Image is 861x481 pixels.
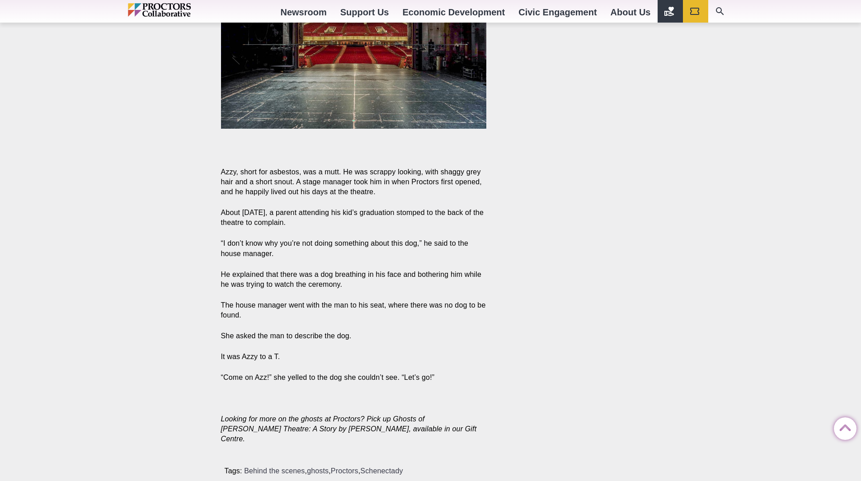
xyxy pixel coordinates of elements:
p: “Come on Azz!” she yelled to the dog she couldn’t see. “Let’s go!” [221,373,487,383]
p: It was Azzy to a T. [221,352,487,362]
a: Behind the scenes [244,467,305,475]
p: She asked the man to describe the dog. [221,331,487,341]
p: “I don’t know why you’re not doing something about this dog,” he said to the house manager. [221,238,487,258]
a: Back to Top [834,418,852,436]
p: Azzy, short for asbestos, was a mutt. He was scrappy looking, with shaggy grey hair and a short s... [221,167,487,197]
a: Schenectady [360,467,403,475]
a: Proctors [331,467,358,475]
p: He explained that there was a dog breathing in his face and bothering him while he was trying to ... [221,270,487,290]
a: ghosts [307,467,329,475]
p: The house manager went with the man to his seat, where there was no dog to be found. [221,300,487,320]
span: Tags: [225,467,242,475]
p: , , , [225,466,487,476]
p: About [DATE], a parent attending his kid’s graduation stomped to the back of the theatre to compl... [221,208,487,228]
img: Proctors logo [128,3,230,17]
em: Looking for more on the ghosts at Proctors? Pick up Ghosts of [PERSON_NAME] Theatre: A Story by [... [221,415,477,443]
